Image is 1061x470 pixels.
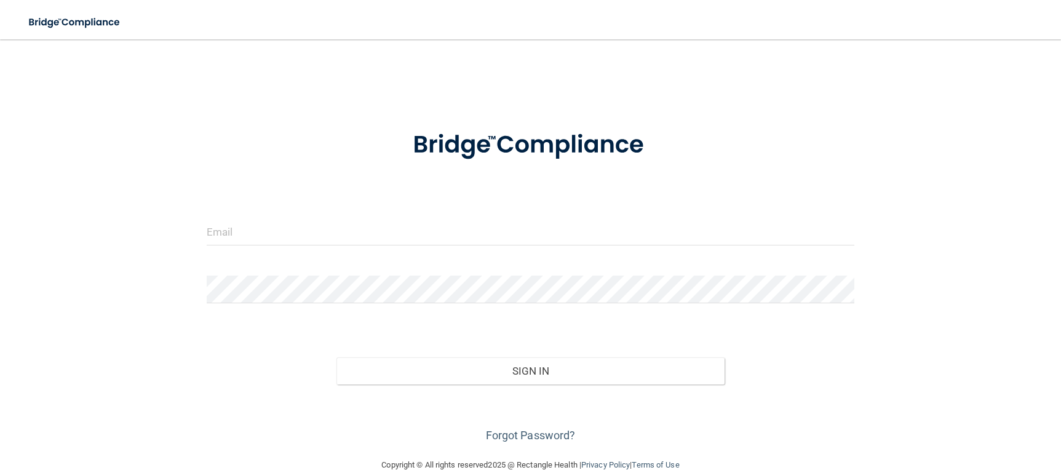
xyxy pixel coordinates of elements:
a: Privacy Policy [581,460,630,469]
a: Forgot Password? [486,429,576,442]
img: bridge_compliance_login_screen.278c3ca4.svg [18,10,132,35]
img: bridge_compliance_login_screen.278c3ca4.svg [387,113,674,177]
input: Email [207,218,854,245]
button: Sign In [336,357,725,384]
a: Terms of Use [632,460,679,469]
